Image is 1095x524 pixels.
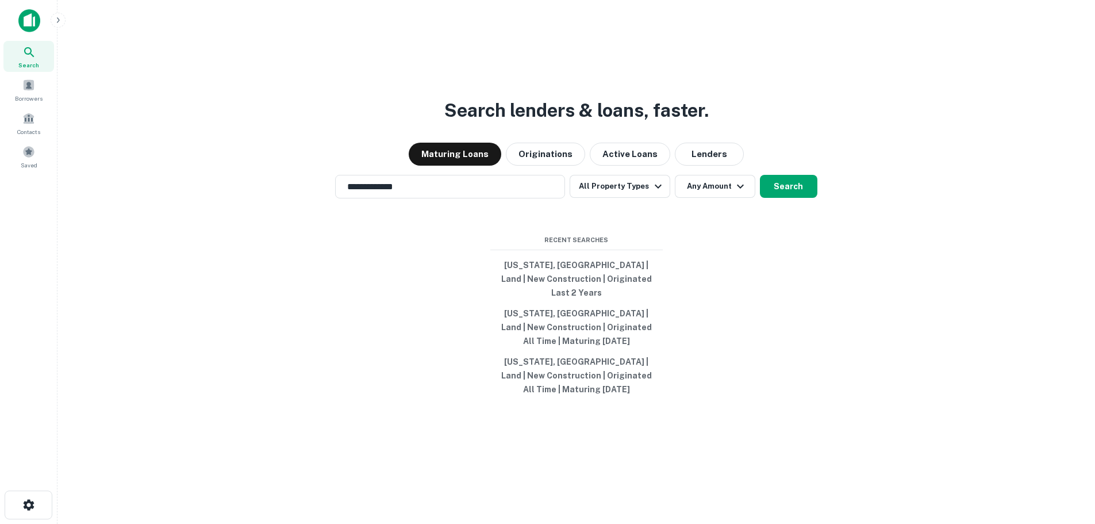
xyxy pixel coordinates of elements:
[444,97,709,124] h3: Search lenders & loans, faster.
[3,74,54,105] a: Borrowers
[3,141,54,172] a: Saved
[570,175,670,198] button: All Property Types
[490,303,663,351] button: [US_STATE], [GEOGRAPHIC_DATA] | Land | New Construction | Originated All Time | Maturing [DATE]
[490,351,663,400] button: [US_STATE], [GEOGRAPHIC_DATA] | Land | New Construction | Originated All Time | Maturing [DATE]
[760,175,817,198] button: Search
[490,255,663,303] button: [US_STATE], [GEOGRAPHIC_DATA] | Land | New Construction | Originated Last 2 Years
[15,94,43,103] span: Borrowers
[3,41,54,72] a: Search
[409,143,501,166] button: Maturing Loans
[675,175,755,198] button: Any Amount
[590,143,670,166] button: Active Loans
[17,127,40,136] span: Contacts
[506,143,585,166] button: Originations
[1038,432,1095,487] iframe: Chat Widget
[3,108,54,139] a: Contacts
[675,143,744,166] button: Lenders
[490,235,663,245] span: Recent Searches
[18,9,40,32] img: capitalize-icon.png
[18,60,39,70] span: Search
[21,160,37,170] span: Saved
